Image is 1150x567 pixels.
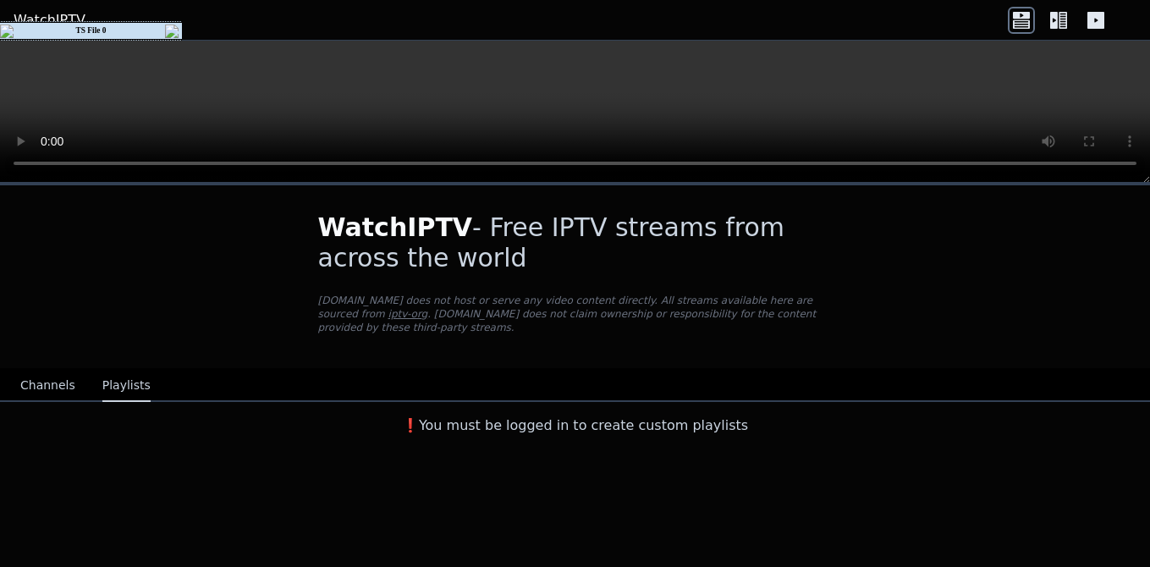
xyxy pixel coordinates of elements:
[388,308,428,320] a: iptv-org
[318,294,833,334] p: [DOMAIN_NAME] does not host or serve any video content directly. All streams available here are s...
[14,10,85,30] a: WatchIPTV
[20,370,75,402] button: Channels
[102,370,151,402] button: Playlists
[17,23,165,39] td: TS File 0
[165,25,182,38] img: close16.png
[318,212,833,273] h1: - Free IPTV streams from across the world
[318,212,473,242] span: WatchIPTV
[291,416,860,436] h3: ❗️You must be logged in to create custom playlists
